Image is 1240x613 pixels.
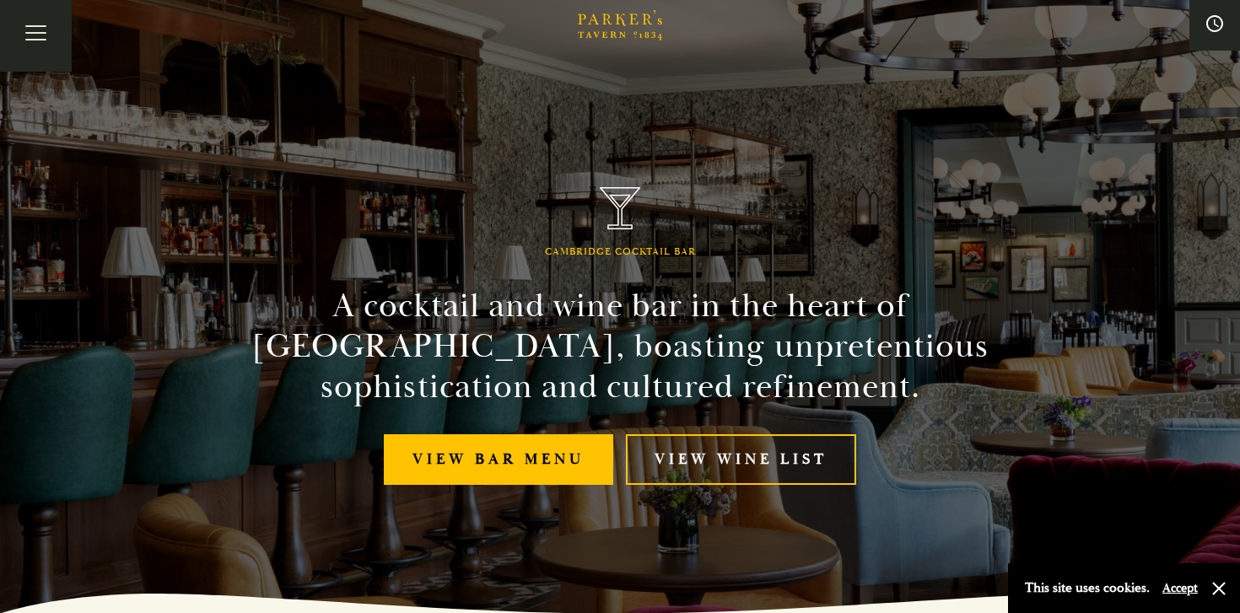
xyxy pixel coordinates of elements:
[235,286,1005,407] h2: A cocktail and wine bar in the heart of [GEOGRAPHIC_DATA], boasting unpretentious sophistication ...
[1025,576,1150,600] p: This site uses cookies.
[1162,580,1198,596] button: Accept
[626,434,856,486] a: View Wine List
[545,246,696,258] h1: Cambridge Cocktail Bar
[384,434,613,486] a: View bar menu
[1210,580,1227,597] button: Close and accept
[600,187,640,230] img: Parker's Tavern Brasserie Cambridge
